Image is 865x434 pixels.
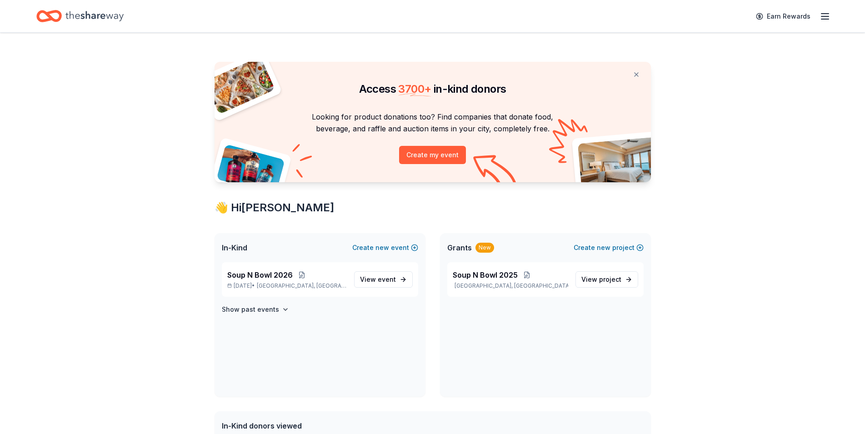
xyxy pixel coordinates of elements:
img: Pizza [204,56,275,115]
p: Looking for product donations too? Find companies that donate food, beverage, and raffle and auct... [225,111,640,135]
span: View [581,274,621,285]
span: In-Kind [222,242,247,253]
p: [DATE] • [227,282,347,289]
a: Earn Rewards [750,8,816,25]
button: Createnewproject [574,242,644,253]
span: new [375,242,389,253]
div: 👋 Hi [PERSON_NAME] [215,200,651,215]
span: new [597,242,610,253]
div: In-Kind donors viewed [222,420,426,431]
span: Soup N Bowl 2025 [453,269,518,280]
span: event [378,275,396,283]
a: Home [36,5,124,27]
span: View [360,274,396,285]
button: Show past events [222,304,289,315]
button: Createnewevent [352,242,418,253]
div: New [475,243,494,253]
span: project [599,275,621,283]
button: Create my event [399,146,466,164]
h4: Show past events [222,304,279,315]
a: View project [575,271,638,288]
span: 3700 + [398,82,431,95]
span: Soup N Bowl 2026 [227,269,293,280]
a: View event [354,271,413,288]
img: Curvy arrow [473,155,519,189]
span: [GEOGRAPHIC_DATA], [GEOGRAPHIC_DATA] [257,282,346,289]
p: [GEOGRAPHIC_DATA], [GEOGRAPHIC_DATA] [453,282,568,289]
span: Access in-kind donors [359,82,506,95]
span: Grants [447,242,472,253]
